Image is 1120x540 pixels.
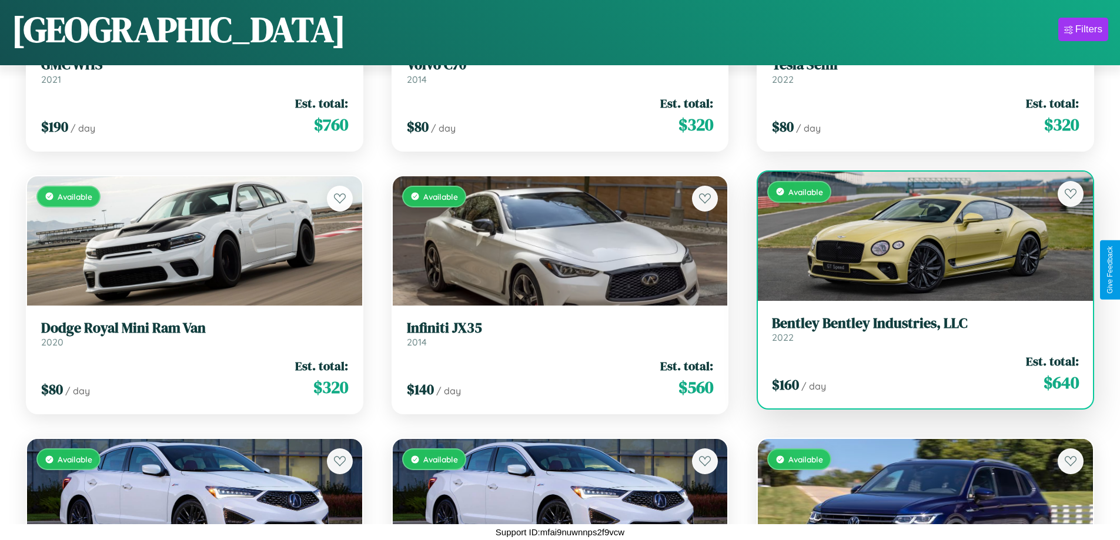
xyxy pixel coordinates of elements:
[772,315,1079,344] a: Bentley Bentley Industries, LLC2022
[431,122,456,134] span: / day
[1044,113,1079,136] span: $ 320
[678,375,713,399] span: $ 560
[295,357,348,374] span: Est. total:
[407,380,434,399] span: $ 140
[41,380,63,399] span: $ 80
[660,357,713,374] span: Est. total:
[41,320,348,348] a: Dodge Royal Mini Ram Van2020
[772,331,794,343] span: 2022
[772,315,1079,332] h3: Bentley Bentley Industries, LLC
[1026,95,1079,112] span: Est. total:
[788,187,823,197] span: Available
[436,385,461,397] span: / day
[65,385,90,397] span: / day
[678,113,713,136] span: $ 320
[407,73,427,85] span: 2014
[801,380,826,392] span: / day
[407,320,714,337] h3: Infiniti JX35
[1106,246,1114,294] div: Give Feedback
[295,95,348,112] span: Est. total:
[772,73,794,85] span: 2022
[407,336,427,348] span: 2014
[796,122,821,134] span: / day
[41,336,63,348] span: 2020
[71,122,95,134] span: / day
[41,73,61,85] span: 2021
[1058,18,1108,41] button: Filters
[41,56,348,73] h3: GMC WHS
[12,5,346,53] h1: [GEOGRAPHIC_DATA]
[407,117,429,136] span: $ 80
[1026,353,1079,370] span: Est. total:
[660,95,713,112] span: Est. total:
[788,454,823,464] span: Available
[1075,24,1102,35] div: Filters
[41,320,348,337] h3: Dodge Royal Mini Ram Van
[407,56,714,73] h3: Volvo C70
[58,192,92,202] span: Available
[423,192,458,202] span: Available
[496,524,624,540] p: Support ID: mfai9nuwnnps2f9vcw
[313,375,348,399] span: $ 320
[314,113,348,136] span: $ 760
[41,117,68,136] span: $ 190
[772,117,794,136] span: $ 80
[407,56,714,85] a: Volvo C702014
[772,56,1079,85] a: Tesla Semi2022
[423,454,458,464] span: Available
[1044,371,1079,394] span: $ 640
[772,375,799,394] span: $ 160
[407,320,714,348] a: Infiniti JX352014
[41,56,348,85] a: GMC WHS2021
[772,56,1079,73] h3: Tesla Semi
[58,454,92,464] span: Available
